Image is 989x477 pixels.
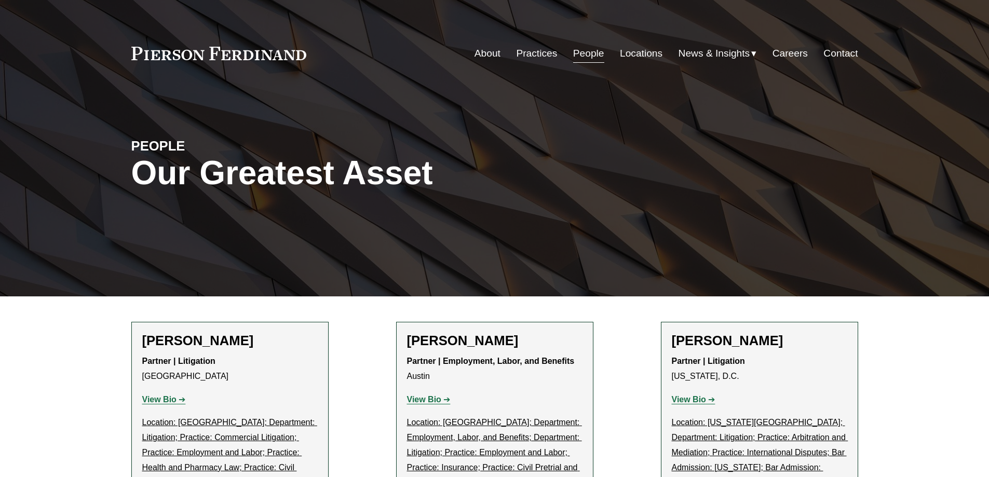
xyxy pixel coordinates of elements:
[142,395,177,404] strong: View Bio
[672,354,847,384] p: [US_STATE], D.C.
[407,395,441,404] strong: View Bio
[407,333,582,349] h2: [PERSON_NAME]
[573,44,604,63] a: People
[142,354,318,384] p: [GEOGRAPHIC_DATA]
[620,44,662,63] a: Locations
[516,44,557,63] a: Practices
[672,357,745,365] strong: Partner | Litigation
[407,354,582,384] p: Austin
[131,138,313,154] h4: PEOPLE
[475,44,500,63] a: About
[407,357,575,365] strong: Partner | Employment, Labor, and Benefits
[823,44,858,63] a: Contact
[679,44,757,63] a: folder dropdown
[679,45,750,63] span: News & Insights
[672,395,706,404] strong: View Bio
[142,395,186,404] a: View Bio
[407,395,451,404] a: View Bio
[142,333,318,349] h2: [PERSON_NAME]
[773,44,808,63] a: Careers
[672,395,715,404] a: View Bio
[142,357,215,365] strong: Partner | Litigation
[131,154,616,192] h1: Our Greatest Asset
[672,333,847,349] h2: [PERSON_NAME]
